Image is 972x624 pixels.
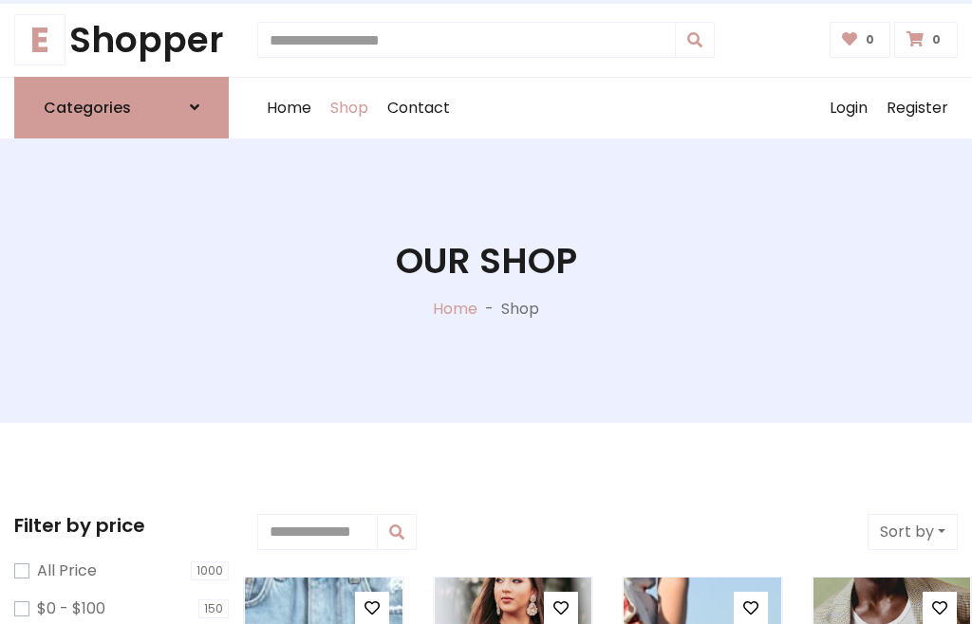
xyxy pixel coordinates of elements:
span: 1000 [191,561,229,580]
a: 0 [830,22,891,58]
a: Register [877,78,958,138]
span: 150 [198,599,229,618]
a: Categories [14,77,229,138]
span: 0 [927,31,945,48]
a: Shop [321,78,378,138]
button: Sort by [868,514,958,550]
span: E [14,14,65,65]
h5: Filter by price [14,514,229,537]
a: Contact [378,78,459,138]
a: Login [820,78,877,138]
a: 0 [894,22,958,58]
label: All Price [37,560,97,582]
p: Shop [501,298,539,321]
a: EShopper [14,19,229,62]
p: - [477,298,501,321]
h6: Categories [44,99,131,117]
h1: Shopper [14,19,229,62]
span: 0 [861,31,879,48]
h1: Our Shop [396,240,577,283]
a: Home [433,298,477,320]
a: Home [257,78,321,138]
label: $0 - $100 [37,597,105,620]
